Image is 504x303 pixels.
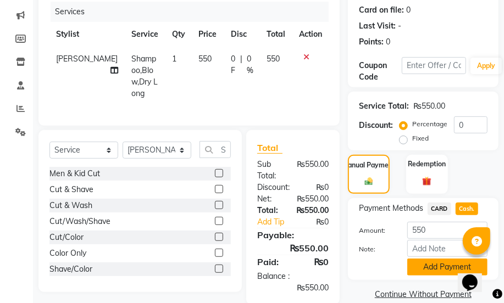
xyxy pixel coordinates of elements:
th: Qty [165,22,192,47]
span: 1 [172,54,176,64]
div: Total: [249,205,288,216]
div: Payable: [249,228,337,242]
button: Apply [470,58,502,74]
div: ₨550.00 [288,205,337,216]
label: Manual Payment [342,160,395,170]
a: Continue Without Payment [350,289,496,300]
div: ₨550.00 [413,100,445,112]
span: 550 [198,54,212,64]
iframe: chat widget [458,259,493,292]
button: Add Payment [407,259,488,276]
div: 0 [406,4,411,16]
div: Last Visit: [359,20,396,32]
div: Coupon Code [359,60,402,83]
span: Total [257,142,283,154]
div: - [398,20,401,32]
div: ₨0 [293,255,337,268]
span: | [240,53,242,76]
div: ₨550.00 [289,193,337,205]
th: Total [260,22,292,47]
span: 550 [267,54,280,64]
div: Shave/Color [49,263,92,275]
img: _gift.svg [419,176,434,187]
th: Stylist [49,22,125,47]
div: Cut & Shave [49,184,93,195]
div: ₨550.00 [289,159,337,182]
div: Men & Kid Cut [49,168,100,179]
input: Search or Scan [200,141,231,158]
span: [PERSON_NAME] [56,54,118,64]
label: Redemption [408,159,446,169]
label: Note: [351,244,399,254]
img: _cash.svg [362,177,375,186]
div: Sub Total: [249,159,289,182]
span: 0 % [247,53,253,76]
div: ₨0 [300,216,337,228]
th: Action [292,22,329,47]
div: Paid: [249,255,293,268]
div: Net: [249,193,289,205]
input: Amount [407,222,488,239]
label: Fixed [412,133,429,143]
div: Card on file: [359,4,404,16]
input: Add Note [407,240,488,257]
span: 0 F [231,53,236,76]
label: Amount: [351,226,399,235]
div: Discount: [359,120,393,131]
div: Balance : [249,271,337,282]
div: Discount: [249,182,298,193]
span: Cash. [456,203,478,215]
label: Percentage [412,119,447,129]
th: Service [125,22,165,47]
th: Price [192,22,224,47]
th: Disc [224,22,260,47]
div: 0 [386,36,390,48]
div: Cut/Color [49,232,84,243]
div: Color Only [49,248,86,259]
div: Service Total: [359,100,409,112]
div: ₨550.00 [249,282,337,294]
div: ₨550.00 [249,242,337,255]
span: Shampoo,Blow,Dry Long [131,54,158,98]
div: Points: [359,36,384,48]
span: Payment Methods [359,203,423,214]
div: Services [51,2,337,22]
span: CARD [428,203,451,215]
input: Enter Offer / Coupon Code [402,57,466,74]
div: Cut/Wash/Shave [49,216,110,227]
div: Cut & Wash [49,200,92,211]
div: ₨0 [298,182,337,193]
a: Add Tip [249,216,300,228]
